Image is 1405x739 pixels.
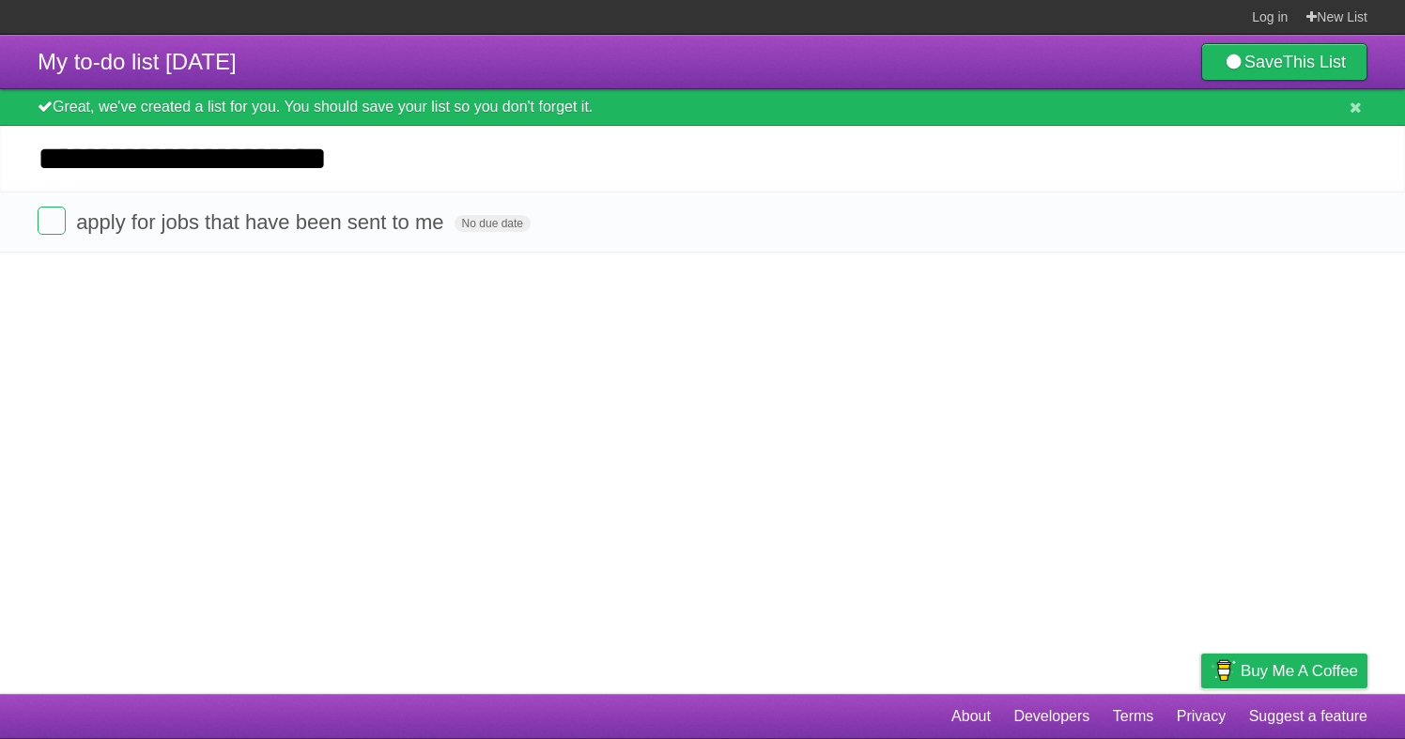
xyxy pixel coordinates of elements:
[1013,699,1089,734] a: Developers
[1177,699,1226,734] a: Privacy
[1241,654,1358,687] span: Buy me a coffee
[455,215,531,232] span: No due date
[1201,654,1367,688] a: Buy me a coffee
[76,210,448,234] span: apply for jobs that have been sent to me
[38,49,237,74] span: My to-do list [DATE]
[1249,699,1367,734] a: Suggest a feature
[1113,699,1154,734] a: Terms
[1201,43,1367,81] a: SaveThis List
[38,207,66,235] label: Done
[1283,53,1346,71] b: This List
[951,699,991,734] a: About
[1211,654,1236,686] img: Buy me a coffee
